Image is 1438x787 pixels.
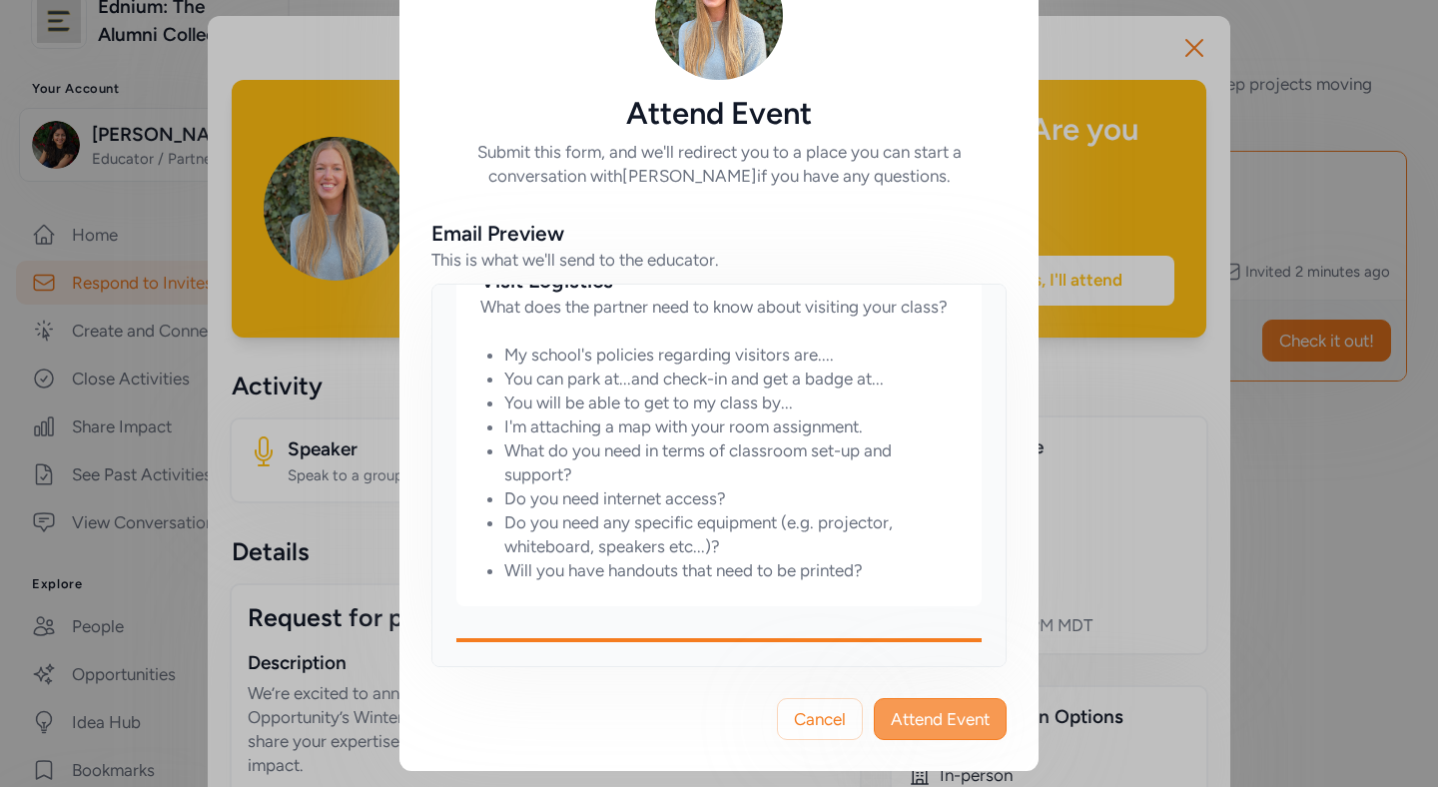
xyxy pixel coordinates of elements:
[431,248,719,272] div: This is what we'll send to the educator.
[504,438,958,486] li: What do you need in terms of classroom set-up and support?
[794,707,846,731] span: Cancel
[504,510,958,558] li: Do you need any specific equipment (e.g. projector, whiteboard, speakers etc...)?
[504,414,958,438] li: I'm attaching a map with your room assignment.
[891,707,990,731] span: Attend Event
[874,698,1007,740] button: Attend Event
[504,367,958,391] li: You can park at...and check-in and get a badge at...
[504,391,958,414] li: You will be able to get to my class by...
[504,558,958,582] li: Will you have handouts that need to be printed?
[431,220,564,248] div: Email Preview
[431,140,1007,188] h6: Submit this form, and we'll redirect you to a place you can start a conversation with [PERSON_NAM...
[504,343,958,367] li: My school's policies regarding visitors are....
[431,96,1007,132] h5: Attend Event
[777,698,863,740] button: Cancel
[480,295,958,319] div: What does the partner need to know about visiting your class?
[504,486,958,510] li: Do you need internet access?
